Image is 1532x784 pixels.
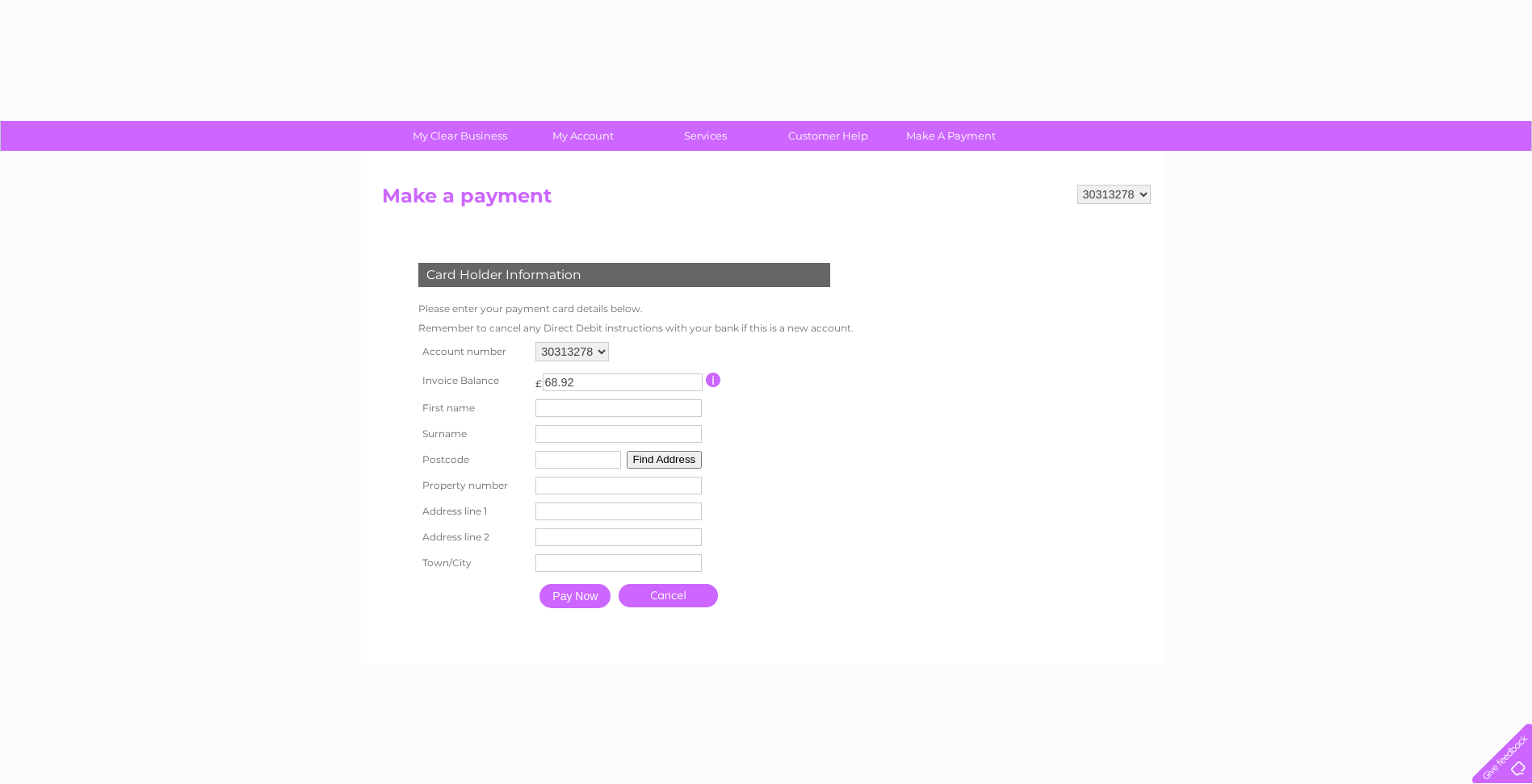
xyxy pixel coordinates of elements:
td: Please enter your payment card details below. [414,299,858,319]
td: Remember to cancel any Direct Debit instructions with your bank if this is a new account. [414,319,858,338]
th: Address line 1 [414,498,532,524]
input: Information [706,373,721,387]
a: My Clear Business [393,121,527,151]
a: Services [639,121,772,151]
th: Invoice Balance [414,365,532,395]
td: £ [535,369,542,390]
a: My Account [516,121,649,151]
th: Town/City [414,550,532,576]
div: Card Holder Information [418,263,830,287]
a: Customer Help [762,121,895,151]
th: Address line 2 [414,524,532,550]
th: Account number [414,338,532,365]
th: Postcode [414,447,532,473]
input: Pay Now [539,584,611,608]
button: Find Address [627,451,703,469]
a: Make A Payment [884,121,1018,151]
a: Cancel [619,584,718,607]
th: Surname [414,421,532,447]
th: First name [414,395,532,421]
th: Property number [414,473,532,498]
h2: Make a payment [382,185,1151,215]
